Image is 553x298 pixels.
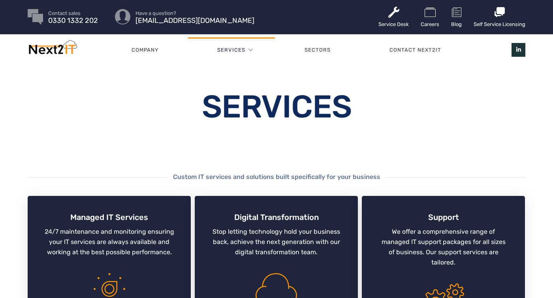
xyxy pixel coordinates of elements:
a: Contact sales 0330 1332 202 [48,11,98,23]
a: Sectors [275,38,360,62]
span: We offer a comprehensive range of managed IT support packages for all sizes of business. Our supp... [382,228,506,266]
a: Services [217,38,245,62]
span: [EMAIL_ADDRESS][DOMAIN_NAME] [135,18,254,23]
span: 0330 1332 202 [48,18,98,23]
h4: Managed IT Services [44,212,174,223]
a: Have a question? [EMAIL_ADDRESS][DOMAIN_NAME] [135,11,254,23]
span: 24/7 maintenance and monitoring ensuring your IT services are always available and working at the... [45,228,174,256]
span: Stop letting technology hold your business back, achieve the next generation with our digital tra... [213,228,340,256]
img: Next2IT [28,40,77,58]
a: Contact Next2IT [360,38,471,62]
span: Contact sales [48,11,98,16]
a: Company [102,38,188,62]
h4: Digital Transformation [211,212,341,223]
h4: Support [378,212,508,223]
h4: Custom IT services and solutions built specifically for your business [168,174,386,180]
span: Have a question? [135,11,254,16]
h1: Services [152,91,401,123]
